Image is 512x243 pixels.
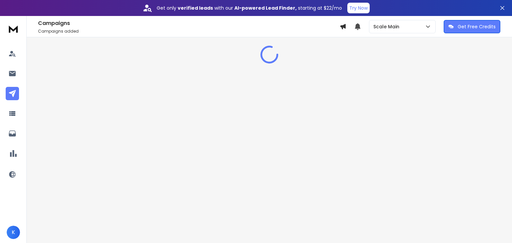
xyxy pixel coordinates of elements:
strong: AI-powered Lead Finder, [234,5,297,11]
button: Try Now [347,3,370,13]
img: logo [7,23,20,35]
p: Get Free Credits [458,23,496,30]
strong: verified leads [178,5,213,11]
button: K [7,226,20,239]
p: Try Now [349,5,368,11]
p: Scale Main [373,23,402,30]
p: Get only with our starting at $22/mo [157,5,342,11]
p: Campaigns added [38,29,340,34]
button: Get Free Credits [444,20,500,33]
h1: Campaigns [38,19,340,27]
